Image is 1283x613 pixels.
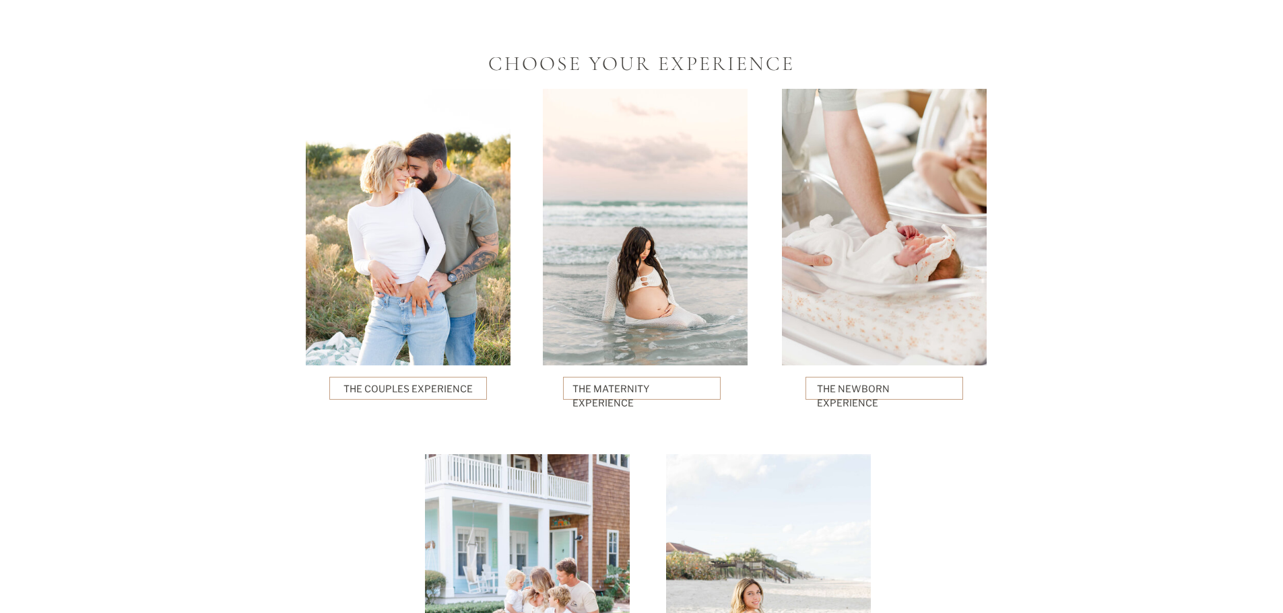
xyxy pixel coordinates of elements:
a: The Maternity Experience [572,382,711,395]
a: The Couples Experience [343,382,473,395]
p: Choose your experience [488,48,795,76]
a: The Newborn Experience [817,382,952,396]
